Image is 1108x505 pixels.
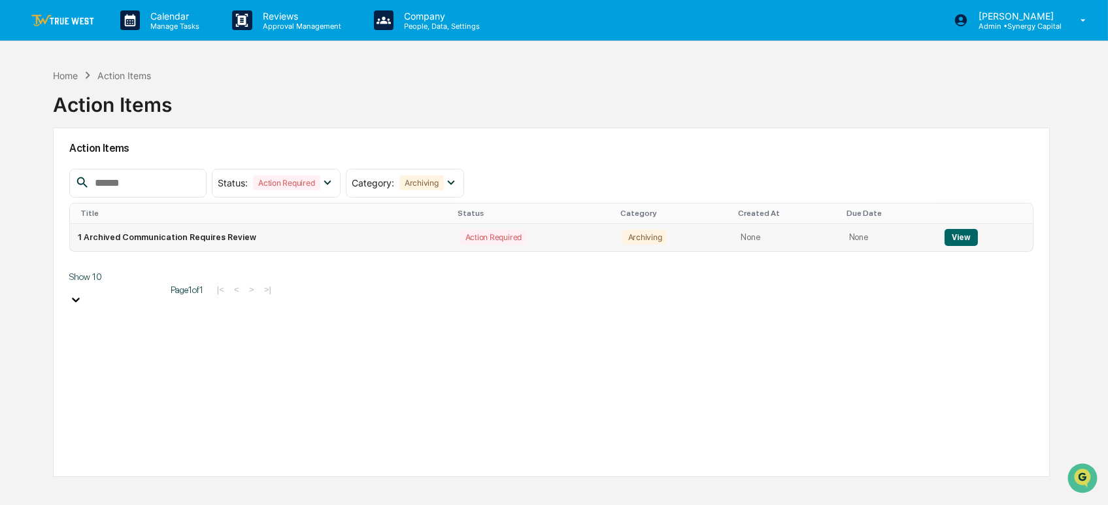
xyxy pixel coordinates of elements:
p: Calendar [140,10,206,22]
span: [PERSON_NAME] [41,178,106,188]
div: 🔎 [13,258,24,269]
div: We're available if you need us! [44,113,165,124]
p: Approval Management [252,22,348,31]
button: > [245,284,258,295]
button: |< [213,284,228,295]
img: 1746055101610-c473b297-6a78-478c-a979-82029cc54cd1 [26,179,37,189]
a: 🔎Data Lookup [8,252,88,275]
span: Preclearance [26,232,84,245]
img: 1746055101610-c473b297-6a78-478c-a979-82029cc54cd1 [13,100,37,124]
a: 🗄️Attestations [90,227,167,251]
div: Start new chat [44,100,214,113]
div: 🗄️ [95,234,105,244]
div: Status [458,209,610,218]
div: Past conversations [13,145,88,156]
img: Cameron Burns [13,165,34,186]
div: 🖐️ [13,234,24,244]
p: [PERSON_NAME] [968,10,1062,22]
img: logo [31,14,94,27]
span: Data Lookup [26,257,82,270]
td: 1 Archived Communication Requires Review [70,224,452,251]
span: [DATE] [116,178,143,188]
button: < [230,284,243,295]
div: Title [80,209,447,218]
p: Admin • Synergy Capital [968,22,1062,31]
div: Due Date [847,209,932,218]
p: People, Data, Settings [394,22,486,31]
span: Pylon [130,289,158,299]
button: >| [260,284,275,295]
div: Archiving [399,175,444,190]
div: Action Required [253,175,320,190]
div: Action Items [53,82,172,116]
span: Status : [218,177,248,188]
span: • [109,178,113,188]
div: Action Items [97,70,151,81]
button: See all [203,143,238,158]
iframe: Open customer support [1066,462,1101,497]
div: Category [620,209,728,218]
div: Home [53,70,78,81]
a: Powered byPylon [92,288,158,299]
button: Start new chat [222,104,238,120]
p: Manage Tasks [140,22,206,31]
td: None [841,224,937,251]
a: View [945,232,978,242]
h2: Action Items [69,142,1034,154]
button: View [945,229,978,246]
p: How can we help? [13,27,238,48]
a: 🖐️Preclearance [8,227,90,251]
div: Archiving [623,230,667,245]
td: None [733,224,841,251]
p: Reviews [252,10,348,22]
p: Company [394,10,486,22]
span: Category : [352,177,394,188]
div: Show 10 [69,271,161,282]
span: Attestations [108,232,162,245]
div: Action Required [460,230,527,245]
div: Created At [738,209,835,218]
span: Page 1 of 1 [171,285,203,295]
